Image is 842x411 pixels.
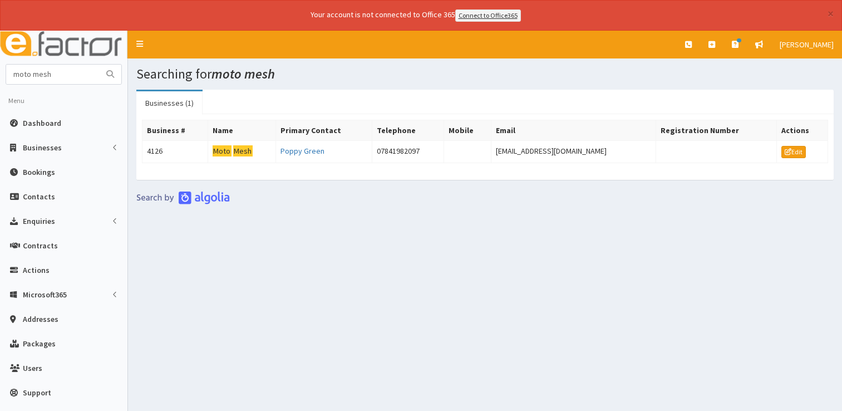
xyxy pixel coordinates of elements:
[23,143,62,153] span: Businesses
[23,241,58,251] span: Contracts
[208,120,276,140] th: Name
[280,146,324,156] a: Poppy Green
[136,91,203,115] a: Businesses (1)
[780,40,834,50] span: [PERSON_NAME]
[142,140,208,163] td: 4126
[23,314,58,324] span: Addresses
[136,191,230,204] img: search-by-algolia-light-background.png
[781,146,806,158] a: Edit
[136,67,834,81] h1: Searching for
[656,120,777,140] th: Registration Number
[23,339,56,349] span: Packages
[142,120,208,140] th: Business #
[491,120,656,140] th: Email
[444,120,491,140] th: Mobile
[275,120,372,140] th: Primary Contact
[771,31,842,58] a: [PERSON_NAME]
[233,145,253,157] mark: Mesh
[491,140,656,163] td: [EMAIL_ADDRESS][DOMAIN_NAME]
[23,192,55,202] span: Contacts
[828,8,834,19] button: ×
[211,65,275,82] i: moto mesh
[213,145,232,157] mark: Moto
[23,118,61,128] span: Dashboard
[372,140,444,163] td: 07841982097
[455,9,521,22] a: Connect to Office365
[90,9,741,22] div: Your account is not connected to Office 365
[23,265,50,275] span: Actions
[372,120,444,140] th: Telephone
[23,290,67,300] span: Microsoft365
[23,216,55,226] span: Enquiries
[6,65,100,84] input: Search...
[23,167,55,177] span: Bookings
[23,363,42,373] span: Users
[23,388,51,398] span: Support
[776,120,828,140] th: Actions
